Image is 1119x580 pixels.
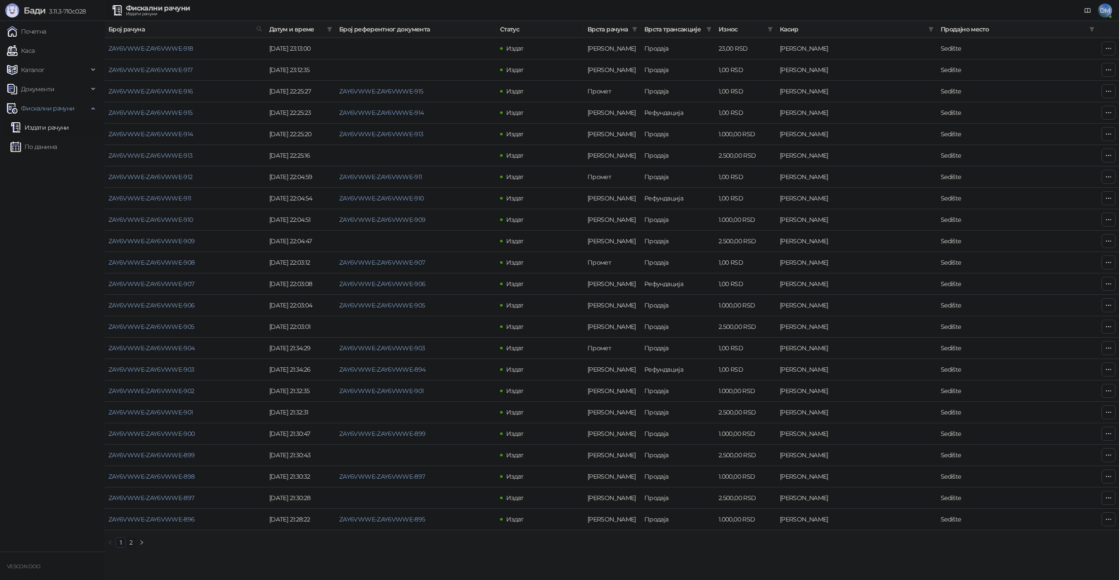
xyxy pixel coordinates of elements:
[937,509,1098,530] td: Sedište
[506,430,524,438] span: Издат
[506,45,524,52] span: Издат
[776,188,937,209] td: Dusan Minic
[266,359,336,380] td: [DATE] 21:34:26
[715,316,776,338] td: 2.500,00 RSD
[506,130,524,138] span: Издат
[105,145,266,166] td: ZAY6VWWE-ZAY6VWWE-913
[10,119,69,136] a: Издати рачуни
[105,295,266,316] td: ZAY6VWWE-ZAY6VWWE-906
[776,231,937,252] td: Dusan Minic
[641,209,715,231] td: Продаја
[937,81,1098,102] td: Sedište
[937,445,1098,466] td: Sedište
[715,209,776,231] td: 1.000,00 RSD
[715,166,776,188] td: 1,00 RSD
[641,38,715,59] td: Продаја
[506,173,524,181] span: Издат
[126,538,136,547] a: 2
[584,380,641,402] td: Аванс
[776,124,937,145] td: Dusan Minic
[776,445,937,466] td: Dusan Minic
[266,166,336,188] td: [DATE] 22:04:59
[937,124,1098,145] td: Sedište
[776,102,937,124] td: Dusan Minic
[937,252,1098,273] td: Sedište
[937,231,1098,252] td: Sedište
[641,380,715,402] td: Продаја
[937,102,1098,124] td: Sedište
[506,387,524,395] span: Издат
[105,188,266,209] td: ZAY6VWWE-ZAY6VWWE-911
[506,473,524,480] span: Издат
[506,366,524,373] span: Издат
[766,23,775,36] span: filter
[506,237,524,245] span: Издат
[715,487,776,509] td: 2.500,00 RSD
[584,188,641,209] td: Аванс
[266,81,336,102] td: [DATE] 22:25:27
[584,402,641,423] td: Аванс
[105,231,266,252] td: ZAY6VWWE-ZAY6VWWE-909
[105,537,115,548] li: Претходна страна
[584,81,641,102] td: Промет
[126,5,190,12] div: Фискални рачуни
[108,430,195,438] a: ZAY6VWWE-ZAY6VWWE-900
[105,445,266,466] td: ZAY6VWWE-ZAY6VWWE-899
[108,473,195,480] a: ZAY6VWWE-ZAY6VWWE-898
[937,295,1098,316] td: Sedište
[339,173,422,181] a: ZAY6VWWE-ZAY6VWWE-911
[266,338,336,359] td: [DATE] 21:34:29
[937,316,1098,338] td: Sedište
[105,466,266,487] td: ZAY6VWWE-ZAY6VWWE-898
[584,466,641,487] td: Аванс
[715,380,776,402] td: 1.000,00 RSD
[715,273,776,295] td: 1,00 RSD
[584,295,641,316] td: Аванс
[105,359,266,380] td: ZAY6VWWE-ZAY6VWWE-903
[506,66,524,74] span: Издат
[776,338,937,359] td: Dusan Minic
[715,145,776,166] td: 2.500,00 RSD
[584,273,641,295] td: Аванс
[641,402,715,423] td: Продаја
[641,445,715,466] td: Продаја
[641,359,715,380] td: Рефундација
[776,316,937,338] td: Dusan Minic
[506,87,524,95] span: Издат
[584,124,641,145] td: Аванс
[705,23,713,36] span: filter
[339,301,425,309] a: ZAY6VWWE-ZAY6VWWE-905
[641,166,715,188] td: Продаја
[339,473,425,480] a: ZAY6VWWE-ZAY6VWWE-897
[7,563,41,570] small: VESCON DOO
[768,27,773,32] span: filter
[266,102,336,124] td: [DATE] 22:25:23
[776,273,937,295] td: Dusan Minic
[506,259,524,266] span: Издат
[937,188,1098,209] td: Sedište
[641,21,715,38] th: Врста трансакције
[105,209,266,231] td: ZAY6VWWE-ZAY6VWWE-910
[105,38,266,59] td: ZAY6VWWE-ZAY6VWWE-918
[266,252,336,273] td: [DATE] 22:03:12
[506,109,524,117] span: Издат
[584,445,641,466] td: Аванс
[506,280,524,288] span: Издат
[644,24,703,34] span: Врста трансакције
[928,27,934,32] span: filter
[776,380,937,402] td: Dusan Minic
[506,323,524,331] span: Издат
[776,166,937,188] td: Dusan Minic
[937,273,1098,295] td: Sedište
[776,145,937,166] td: Dusan Minic
[116,538,125,547] a: 1
[715,81,776,102] td: 1,00 RSD
[108,408,193,416] a: ZAY6VWWE-ZAY6VWWE-901
[339,515,425,523] a: ZAY6VWWE-ZAY6VWWE-895
[339,344,425,352] a: ZAY6VWWE-ZAY6VWWE-903
[776,402,937,423] td: Dusan Minic
[339,280,426,288] a: ZAY6VWWE-ZAY6VWWE-906
[1089,27,1095,32] span: filter
[105,81,266,102] td: ZAY6VWWE-ZAY6VWWE-916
